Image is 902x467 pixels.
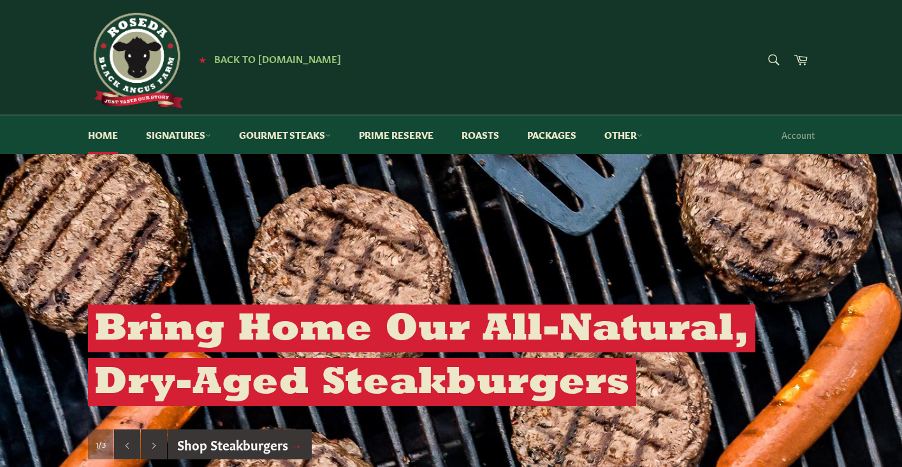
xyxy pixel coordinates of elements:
[592,115,655,154] a: Other
[75,115,131,154] a: Home
[88,429,113,460] div: Slide 1, current
[193,54,341,64] a: ★ Back to [DOMAIN_NAME]
[449,115,512,154] a: Roasts
[133,115,224,154] a: Signatures
[114,429,140,460] button: Previous slide
[88,13,184,108] img: Roseda Beef
[88,305,755,406] h2: Bring Home Our All-Natural, Dry-Aged Steakburgers
[514,115,589,154] a: Packages
[226,115,344,154] a: Gourmet Steaks
[96,439,106,450] span: 1/3
[214,52,341,65] span: Back to [DOMAIN_NAME]
[290,435,303,453] span: →
[346,115,446,154] a: Prime Reserve
[199,54,206,64] span: ★
[141,429,167,460] button: Next slide
[168,429,312,460] a: Shop Steakburgers
[775,116,821,154] a: Account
